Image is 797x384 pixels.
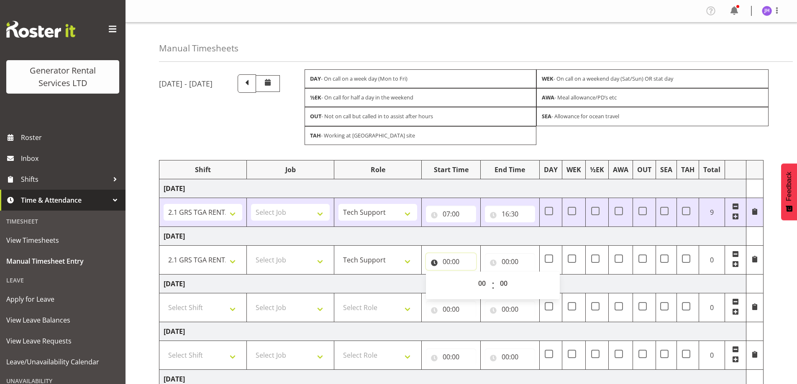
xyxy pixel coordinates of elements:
[542,112,551,120] strong: SEA
[703,165,720,175] div: Total
[310,75,321,82] strong: DAY
[159,79,213,88] h5: [DATE] - [DATE]
[485,348,535,365] input: Click to select...
[159,179,746,198] td: [DATE]
[536,69,769,88] div: - On call on a weekend day (Sat/Sun) OR stat day
[699,341,725,369] td: 0
[305,107,537,126] div: - Not on call but called in to assist after hours
[542,75,554,82] strong: WEK
[426,301,476,318] input: Click to select...
[492,275,495,296] span: :
[2,310,123,331] a: View Leave Balances
[762,6,772,16] img: james-hilhorst5206.jpg
[310,94,321,101] strong: ½EK
[426,165,476,175] div: Start Time
[2,331,123,351] a: View Leave Requests
[566,165,581,175] div: WEK
[159,226,746,245] td: [DATE]
[426,348,476,365] input: Click to select...
[485,165,535,175] div: End Time
[310,112,321,120] strong: OUT
[21,131,121,144] span: Roster
[164,165,242,175] div: Shift
[21,152,121,165] span: Inbox
[485,253,535,270] input: Click to select...
[6,356,119,368] span: Leave/Unavailability Calendar
[159,322,746,341] td: [DATE]
[590,165,604,175] div: ½EK
[338,165,417,175] div: Role
[785,172,793,201] span: Feedback
[613,165,628,175] div: AWA
[2,213,123,230] div: Timesheet
[6,335,119,347] span: View Leave Requests
[536,88,769,107] div: - Meal allowance/PD’s etc
[2,272,123,289] div: Leave
[781,163,797,220] button: Feedback - Show survey
[2,351,123,372] a: Leave/Unavailability Calendar
[251,165,330,175] div: Job
[485,206,535,222] input: Click to select...
[681,165,694,175] div: TAH
[2,251,123,272] a: Manual Timesheet Entry
[305,126,537,145] div: - Working at [GEOGRAPHIC_DATA] site
[699,293,725,322] td: 0
[21,194,109,206] span: Time & Attendance
[305,88,537,107] div: - On call for half a day in the weekend
[159,274,746,293] td: [DATE]
[660,165,672,175] div: SEA
[542,94,554,101] strong: AWA
[426,253,476,270] input: Click to select...
[544,165,558,175] div: DAY
[305,69,537,88] div: - On call on a week day (Mon to Fri)
[6,255,119,267] span: Manual Timesheet Entry
[6,314,119,326] span: View Leave Balances
[2,289,123,310] a: Apply for Leave
[2,230,123,251] a: View Timesheets
[536,107,769,126] div: - Allowance for ocean travel
[699,198,725,226] td: 9
[21,173,109,186] span: Shifts
[6,293,119,305] span: Apply for Leave
[15,64,111,89] div: Generator Rental Services LTD
[6,234,119,247] span: View Timesheets
[485,301,535,318] input: Click to select...
[159,43,238,53] h4: Manual Timesheets
[637,165,651,175] div: OUT
[699,245,725,274] td: 0
[426,206,476,222] input: Click to select...
[310,132,321,139] strong: TAH
[6,21,75,38] img: Rosterit website logo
